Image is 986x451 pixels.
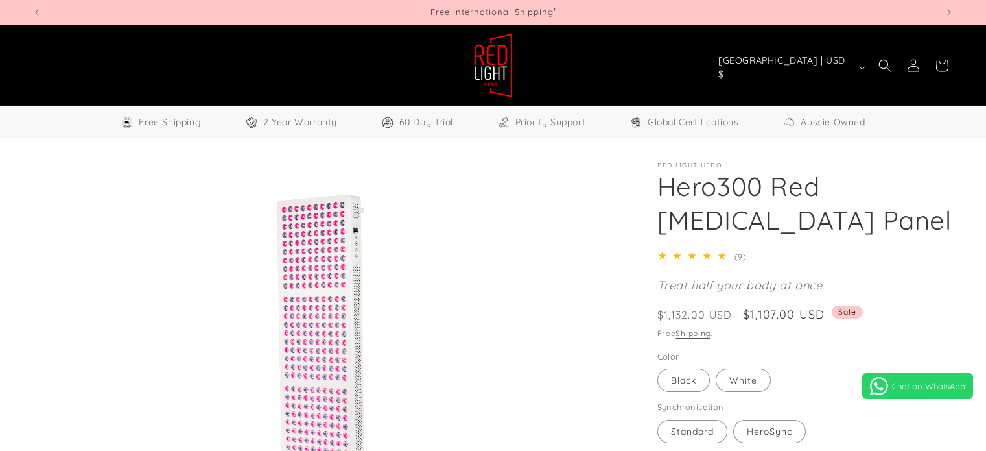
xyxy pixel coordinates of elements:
[121,116,134,129] img: Free Shipping Icon
[734,252,745,262] span: (9)
[657,162,954,169] p: Red Light Hero
[657,327,954,340] div: Free .
[245,116,258,129] img: Warranty Icon
[657,369,710,392] label: Black
[381,114,453,130] a: 60 Day Trial
[629,116,642,129] img: Certifications Icon
[497,116,510,129] img: Support Icon
[245,114,337,130] a: 2 Year Warranty
[657,307,733,323] s: $1,132.00 USD
[381,116,394,129] img: Trial Icon
[648,114,739,130] span: Global Certifications
[657,420,727,443] label: Standard
[743,306,825,323] span: $1,107.00 USD
[515,114,586,130] span: Priority Support
[399,114,453,130] span: 60 Day Trial
[497,114,586,130] a: Priority Support
[469,28,517,103] a: Red Light Hero
[139,114,201,130] span: Free Shipping
[716,369,771,392] label: White
[657,350,681,363] legend: Color
[657,401,725,414] legend: Synchronisation
[629,114,739,130] a: Global Certifications
[782,114,865,130] a: Aussie Owned
[733,420,806,443] label: HeroSync
[121,114,201,130] a: Free Worldwide Shipping
[675,328,710,338] a: Shipping
[263,114,337,130] span: 2 Year Warranty
[657,169,954,237] h1: Hero300 Red [MEDICAL_DATA] Panel
[657,278,823,293] em: Treat half your body at once
[782,116,795,129] img: Aussie Owned Icon
[862,373,973,399] a: Chat on WhatsApp
[710,55,871,80] button: [GEOGRAPHIC_DATA] | USD $
[801,114,865,130] span: Aussie Owned
[871,51,899,80] summary: Search
[832,306,863,319] span: Sale
[430,6,556,17] span: Free International Shipping¹
[657,247,732,265] div: 5.0 out of 5.0 stars
[718,54,853,81] span: [GEOGRAPHIC_DATA] | USD $
[474,33,513,98] img: Red Light Hero
[892,381,965,391] span: Chat on WhatsApp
